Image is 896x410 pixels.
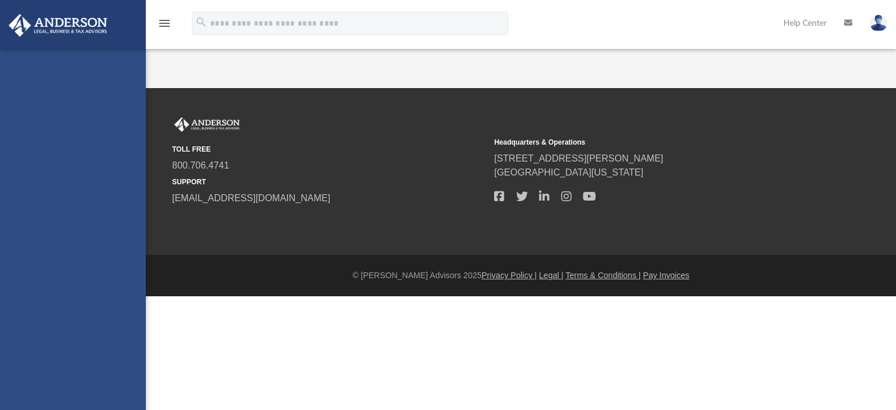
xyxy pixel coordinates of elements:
small: Headquarters & Operations [494,137,808,148]
small: TOLL FREE [172,144,486,155]
img: Anderson Advisors Platinum Portal [5,14,111,37]
img: Anderson Advisors Platinum Portal [172,117,242,132]
a: Pay Invoices [643,271,689,280]
a: [EMAIL_ADDRESS][DOMAIN_NAME] [172,193,330,203]
small: SUPPORT [172,177,486,187]
img: User Pic [870,15,887,31]
div: © [PERSON_NAME] Advisors 2025 [146,269,896,282]
a: menu [157,22,171,30]
i: menu [157,16,171,30]
a: [STREET_ADDRESS][PERSON_NAME] [494,153,663,163]
a: Privacy Policy | [482,271,537,280]
a: [GEOGRAPHIC_DATA][US_STATE] [494,167,643,177]
a: Legal | [539,271,563,280]
i: search [195,16,208,29]
a: Terms & Conditions | [566,271,641,280]
a: 800.706.4741 [172,160,229,170]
